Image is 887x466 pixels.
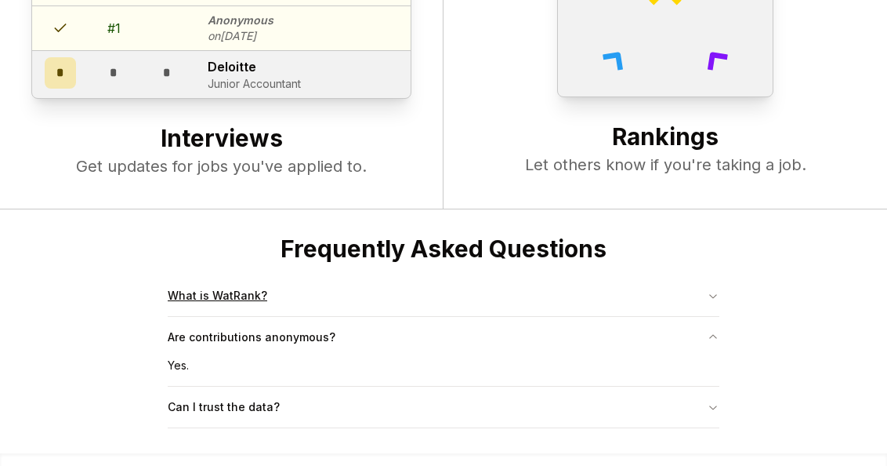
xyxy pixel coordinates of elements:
button: Are contributions anonymous? [168,317,719,358]
div: # 1 [107,19,121,38]
button: Can I trust the data? [168,387,719,428]
p: Get updates for jobs you've applied to. [31,155,411,177]
p: Junior Accountant [208,76,301,92]
button: What is WatRank? [168,275,719,316]
h2: Interviews [31,124,411,155]
p: Let others know if you're taking a job. [475,154,856,176]
p: on [DATE] [208,28,273,44]
div: Yes. [168,358,719,386]
p: Deloitte [208,57,301,76]
h2: Frequently Asked Questions [168,235,719,263]
h2: Rankings [475,122,856,154]
p: Anonymous [208,13,273,28]
div: Are contributions anonymous? [168,358,719,386]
